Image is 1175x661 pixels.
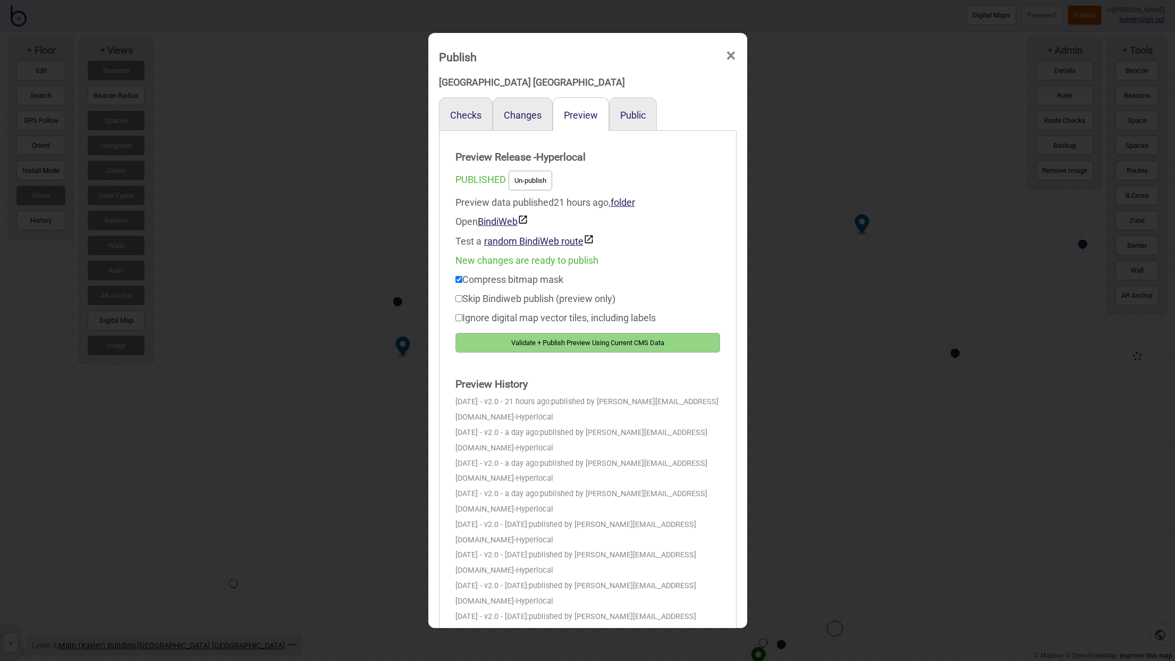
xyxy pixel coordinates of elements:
span: - Hyperlocal [514,627,553,637]
div: [DATE] - v2.0 - a day ago: [455,425,720,456]
input: Compress bitmap mask [455,276,462,283]
button: Un-publish [509,171,552,190]
div: [DATE] - v2.0 - [DATE]: [455,517,720,548]
span: - Hyperlocal [514,505,553,514]
div: [DATE] - v2.0 - 21 hours ago: [455,395,720,425]
span: - Hyperlocal [514,536,553,545]
span: published by [PERSON_NAME][EMAIL_ADDRESS][DOMAIN_NAME] [455,612,696,637]
a: BindiWeb [478,216,528,227]
span: - Hyperlocal [514,444,553,453]
img: preview [584,234,594,245]
strong: Preview Release - Hyperlocal [455,147,720,168]
span: - Hyperlocal [514,566,553,575]
span: × [725,38,737,73]
div: Open [455,212,720,231]
div: Publish [439,46,477,69]
input: Ignore digital map vector tiles, including labels [455,314,462,321]
span: published by [PERSON_NAME][EMAIL_ADDRESS][DOMAIN_NAME] [455,520,696,545]
a: folder [611,197,635,208]
img: preview [518,214,528,225]
div: Test a [455,231,720,251]
span: - Hyperlocal [514,413,553,422]
span: published by [PERSON_NAME][EMAIL_ADDRESS][DOMAIN_NAME] [455,550,696,575]
div: [DATE] - v2.0 - [DATE]: [455,548,720,579]
label: Compress bitmap mask [455,274,563,285]
span: PUBLISHED [455,174,506,185]
button: Changes [504,110,542,121]
strong: Preview History [455,374,720,395]
span: published by [PERSON_NAME][EMAIL_ADDRESS][DOMAIN_NAME] [455,428,707,453]
button: Preview [564,110,598,121]
input: Skip Bindiweb publish (preview only) [455,295,462,302]
span: , [608,197,635,208]
label: Skip Bindiweb publish (preview only) [455,293,615,304]
button: Checks [450,110,481,121]
div: [DATE] - v2.0 - a day ago: [455,487,720,517]
span: published by [PERSON_NAME][EMAIL_ADDRESS][DOMAIN_NAME] [455,397,718,422]
span: published by [PERSON_NAME][EMAIL_ADDRESS][DOMAIN_NAME] [455,459,707,483]
span: - Hyperlocal [514,474,553,483]
button: random BindiWeb route [484,234,594,247]
div: Preview data published 21 hours ago [455,193,720,251]
button: Public [620,110,646,121]
div: [DATE] - v2.0 - [DATE]: [455,609,720,640]
div: [DATE] - v2.0 - a day ago: [455,456,720,487]
span: - Hyperlocal [514,597,553,606]
label: Ignore digital map vector tiles, including labels [455,312,656,323]
div: [GEOGRAPHIC_DATA] [GEOGRAPHIC_DATA] [439,73,737,92]
span: published by [PERSON_NAME][EMAIL_ADDRESS][DOMAIN_NAME] [455,489,707,514]
div: [DATE] - v2.0 - [DATE]: [455,579,720,609]
button: Validate + Publish Preview Using Current CMS Data [455,333,720,353]
span: published by [PERSON_NAME][EMAIL_ADDRESS][DOMAIN_NAME] [455,581,696,606]
div: New changes are ready to publish [455,251,720,270]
